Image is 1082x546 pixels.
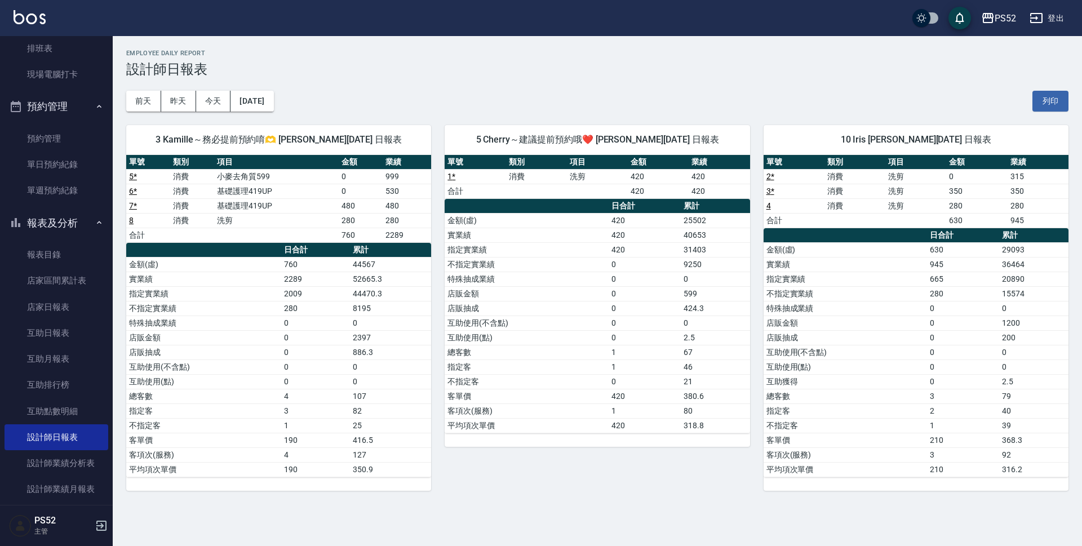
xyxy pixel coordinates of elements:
[126,228,170,242] td: 合計
[350,257,431,272] td: 44567
[609,199,681,214] th: 日合計
[927,330,999,345] td: 0
[350,403,431,418] td: 82
[126,286,281,301] td: 指定實業績
[824,169,885,184] td: 消費
[140,134,418,145] span: 3 Kamille～務必提前預約唷🫶 [PERSON_NAME][DATE] 日報表
[999,301,1068,316] td: 0
[609,359,681,374] td: 1
[126,316,281,330] td: 特殊抽成業績
[5,320,108,346] a: 互助日報表
[281,418,349,433] td: 1
[764,447,927,462] td: 客項次(服務)
[764,301,927,316] td: 特殊抽成業績
[339,155,383,170] th: 金額
[927,301,999,316] td: 0
[281,345,349,359] td: 0
[383,169,431,184] td: 999
[764,433,927,447] td: 客單價
[946,184,1007,198] td: 350
[999,228,1068,243] th: 累計
[281,316,349,330] td: 0
[281,403,349,418] td: 3
[34,526,92,536] p: 主管
[170,155,214,170] th: 類別
[350,316,431,330] td: 0
[927,345,999,359] td: 0
[681,418,750,433] td: 318.8
[764,359,927,374] td: 互助使用(點)
[126,257,281,272] td: 金額(虛)
[999,389,1068,403] td: 79
[681,272,750,286] td: 0
[927,286,999,301] td: 280
[214,184,339,198] td: 基礎護理419UP
[281,359,349,374] td: 0
[999,447,1068,462] td: 92
[350,301,431,316] td: 8195
[609,257,681,272] td: 0
[995,11,1016,25] div: PS52
[927,403,999,418] td: 2
[927,418,999,433] td: 1
[609,213,681,228] td: 420
[161,91,196,112] button: 昨天
[764,155,1068,228] table: a dense table
[339,184,383,198] td: 0
[609,389,681,403] td: 420
[350,272,431,286] td: 52665.3
[339,228,383,242] td: 760
[5,294,108,320] a: 店家日報表
[126,345,281,359] td: 店販抽成
[681,374,750,389] td: 21
[350,359,431,374] td: 0
[999,359,1068,374] td: 0
[5,208,108,238] button: 報表及分析
[445,345,608,359] td: 總客數
[281,374,349,389] td: 0
[506,155,567,170] th: 類別
[14,10,46,24] img: Logo
[445,199,750,433] table: a dense table
[999,345,1068,359] td: 0
[824,184,885,198] td: 消費
[681,389,750,403] td: 380.6
[764,374,927,389] td: 互助獲得
[129,216,134,225] a: 8
[946,155,1007,170] th: 金額
[9,514,32,537] img: Person
[681,242,750,257] td: 31403
[999,316,1068,330] td: 1200
[214,198,339,213] td: 基礎護理419UP
[681,359,750,374] td: 46
[1008,198,1068,213] td: 280
[681,257,750,272] td: 9250
[126,301,281,316] td: 不指定實業績
[339,213,383,228] td: 280
[885,169,946,184] td: 洗剪
[281,301,349,316] td: 280
[339,169,383,184] td: 0
[350,433,431,447] td: 416.5
[689,155,750,170] th: 業績
[5,372,108,398] a: 互助排行榜
[764,389,927,403] td: 總客數
[609,345,681,359] td: 1
[764,418,927,433] td: 不指定客
[126,418,281,433] td: 不指定客
[445,389,608,403] td: 客單價
[764,228,1068,477] table: a dense table
[764,257,927,272] td: 實業績
[948,7,971,29] button: save
[764,316,927,330] td: 店販金額
[214,169,339,184] td: 小麥去角質599
[458,134,736,145] span: 5 Cherry～建議提前預約哦❤️ [PERSON_NAME][DATE] 日報表
[977,7,1021,30] button: PS52
[281,272,349,286] td: 2289
[764,272,927,286] td: 指定實業績
[506,169,567,184] td: 消費
[1025,8,1068,29] button: 登出
[350,389,431,403] td: 107
[628,155,689,170] th: 金額
[885,198,946,213] td: 洗剪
